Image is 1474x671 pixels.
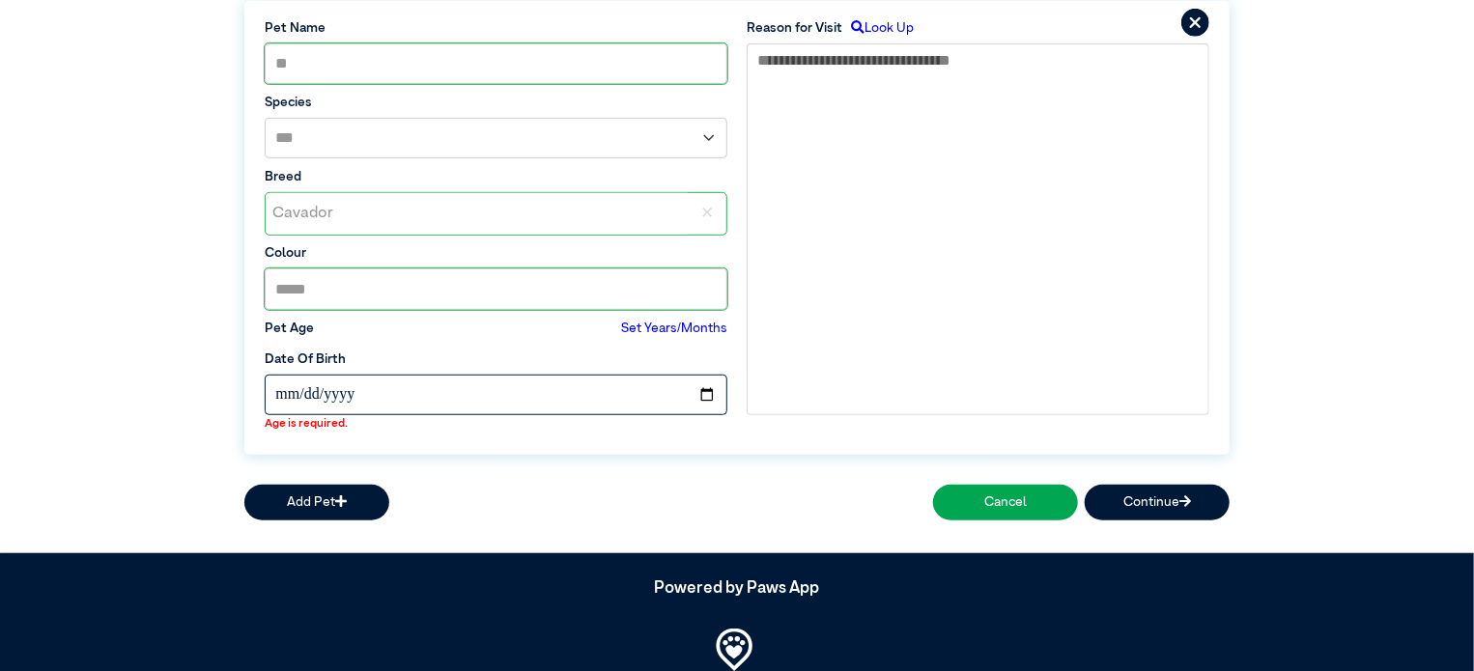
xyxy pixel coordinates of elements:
[265,349,346,369] label: Date Of Birth
[244,579,1230,599] h5: Powered by Paws App
[244,485,389,520] button: Add Pet
[1085,485,1230,520] button: Continue
[933,485,1078,520] button: Cancel
[688,193,726,235] div: ✕
[265,415,727,433] label: Age is required.
[842,18,914,38] label: Look Up
[265,18,727,38] label: Pet Name
[266,193,688,235] div: Cavador
[265,243,727,263] label: Colour
[265,167,727,186] label: Breed
[621,319,727,338] label: Set Years/Months
[265,319,314,338] label: Pet Age
[747,18,842,38] label: Reason for Visit
[265,93,727,112] label: Species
